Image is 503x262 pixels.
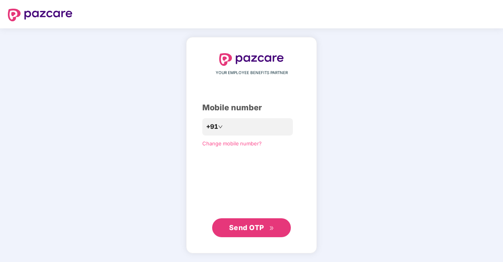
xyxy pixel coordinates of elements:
[202,102,301,114] div: Mobile number
[269,226,274,231] span: double-right
[212,218,291,237] button: Send OTPdouble-right
[206,122,218,132] span: +91
[202,140,262,147] a: Change mobile number?
[216,70,288,76] span: YOUR EMPLOYEE BENEFITS PARTNER
[229,223,264,232] span: Send OTP
[219,53,284,66] img: logo
[8,9,72,21] img: logo
[218,124,223,129] span: down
